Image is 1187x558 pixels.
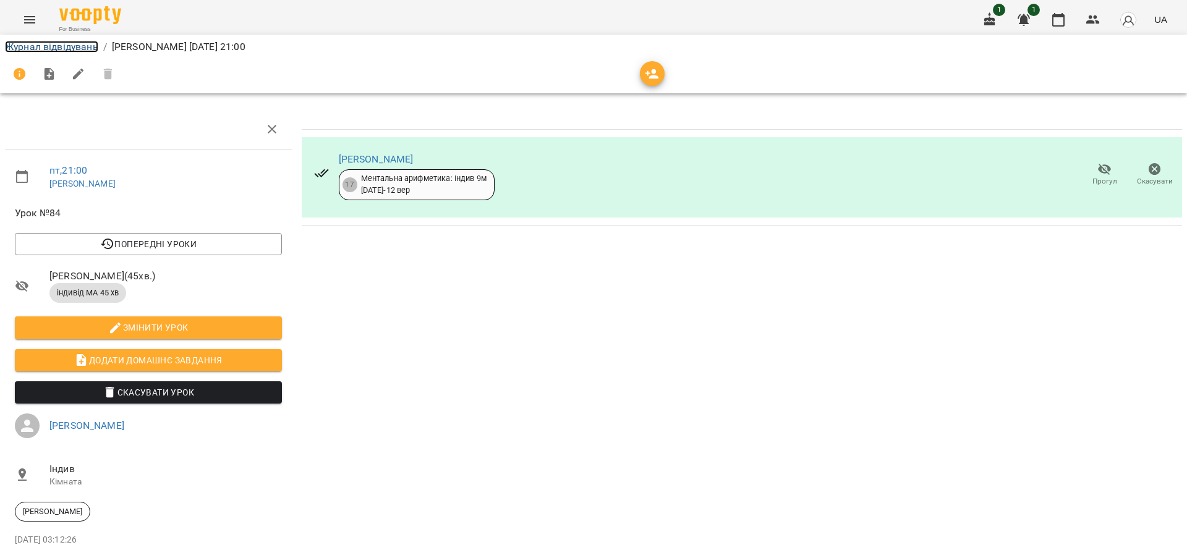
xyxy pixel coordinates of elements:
button: Попередні уроки [15,233,282,255]
a: Журнал відвідувань [5,41,98,53]
span: Урок №84 [15,206,282,221]
span: Скасувати Урок [25,385,272,400]
span: [PERSON_NAME] [15,506,90,517]
span: 1 [1027,4,1040,16]
button: Змінити урок [15,316,282,339]
button: Menu [15,5,45,35]
div: [PERSON_NAME] [15,502,90,522]
span: UA [1154,13,1167,26]
button: Скасувати Урок [15,381,282,404]
img: Voopty Logo [59,6,121,24]
p: [PERSON_NAME] [DATE] 21:00 [112,40,245,54]
span: [PERSON_NAME] ( 45 хв. ) [49,269,282,284]
p: Кімната [49,476,282,488]
div: 17 [342,177,357,192]
button: Скасувати [1130,158,1180,192]
span: Додати домашнє завдання [25,353,272,368]
p: [DATE] 03:12:26 [15,534,282,546]
span: Змінити урок [25,320,272,335]
span: Індив [49,462,282,476]
button: Прогул [1079,158,1130,192]
img: avatar_s.png [1120,11,1137,28]
a: [PERSON_NAME] [339,153,414,165]
span: 1 [993,4,1005,16]
button: UA [1149,8,1172,31]
div: Ментальна арифметика: Індив 9м [DATE] - 12 вер [361,173,487,196]
span: Скасувати [1137,176,1173,187]
span: Попередні уроки [25,237,272,252]
span: For Business [59,25,121,33]
span: індивід МА 45 хв [49,287,126,298]
li: / [103,40,107,54]
span: Прогул [1092,176,1117,187]
nav: breadcrumb [5,40,1182,54]
a: [PERSON_NAME] [49,179,116,188]
a: [PERSON_NAME] [49,420,124,431]
a: пт , 21:00 [49,164,87,176]
button: Додати домашнє завдання [15,349,282,371]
